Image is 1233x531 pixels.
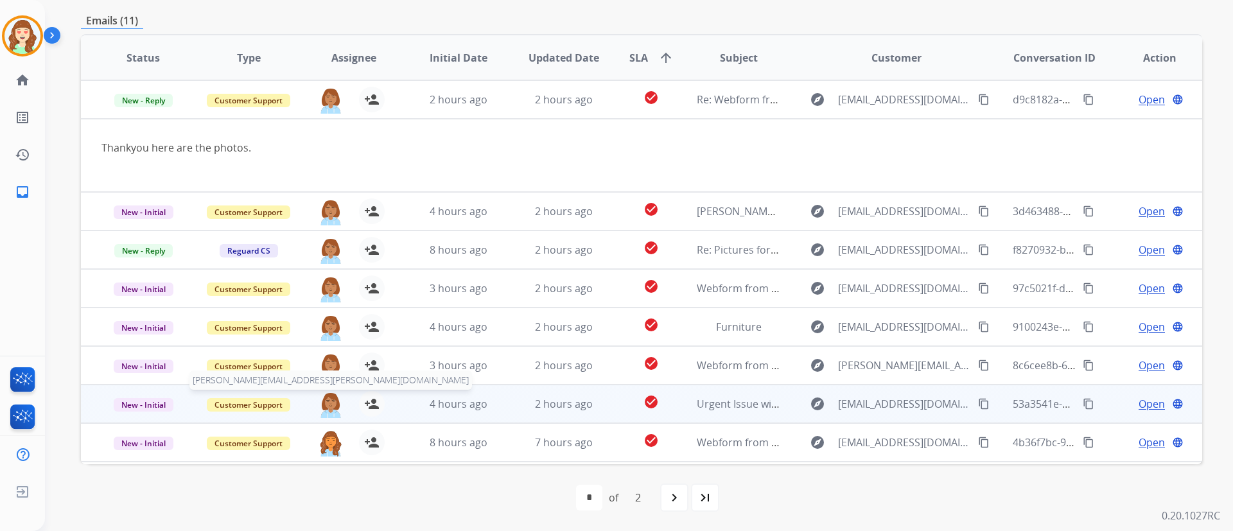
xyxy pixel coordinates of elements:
[364,319,380,335] mat-icon: person_add
[1172,321,1184,333] mat-icon: language
[101,140,972,155] div: Thankyou here are the photos.
[318,430,344,457] img: agent-avatar
[318,353,344,379] img: agent-avatar
[237,50,261,65] span: Type
[318,198,344,225] img: agent-avatar
[1172,244,1184,256] mat-icon: language
[1139,204,1165,219] span: Open
[15,147,30,162] mat-icon: history
[430,320,487,334] span: 4 hours ago
[838,396,970,412] span: [EMAIL_ADDRESS][DOMAIN_NAME]
[1083,94,1094,105] mat-icon: content_copy
[430,50,487,65] span: Initial Date
[364,358,380,373] mat-icon: person_add
[810,204,825,219] mat-icon: explore
[1162,508,1220,523] p: 0.20.1027RC
[643,394,659,410] mat-icon: check_circle
[643,202,659,217] mat-icon: check_circle
[697,92,1005,107] span: Re: Webform from [EMAIL_ADDRESS][DOMAIN_NAME] on [DATE]
[114,360,173,373] span: New - Initial
[609,490,618,505] div: of
[207,398,290,412] span: Customer Support
[331,50,376,65] span: Assignee
[114,94,173,107] span: New - Reply
[697,490,713,505] mat-icon: last_page
[1172,94,1184,105] mat-icon: language
[1013,397,1211,411] span: 53a3541e-e565-4333-997c-6ebae446cb08
[697,435,988,449] span: Webform from [EMAIL_ADDRESS][DOMAIN_NAME] on [DATE]
[15,184,30,200] mat-icon: inbox
[1013,435,1201,449] span: 4b36f7bc-9cbb-4fb9-9a40-fe116d5ff563
[318,275,344,302] img: agent-avatar
[364,92,380,107] mat-icon: person_add
[4,18,40,54] img: avatar
[430,243,487,257] span: 8 hours ago
[364,204,380,219] mat-icon: person_add
[207,94,290,107] span: Customer Support
[810,281,825,296] mat-icon: explore
[629,50,648,65] span: SLA
[207,360,290,373] span: Customer Support
[220,244,278,257] span: Reguard CS
[1083,360,1094,371] mat-icon: content_copy
[1097,35,1202,80] th: Action
[1013,243,1202,257] span: f8270932-b561-4f0e-a527-22fef1ee31b4
[114,205,173,219] span: New - Initial
[1013,358,1207,372] span: 8c6cee8b-63fc-4b19-b70c-d6ca048bca87
[430,435,487,449] span: 8 hours ago
[1013,281,1208,295] span: 97c5021f-d6c3-4d82-a33c-59d368845536
[838,204,970,219] span: [EMAIL_ADDRESS][DOMAIN_NAME]
[114,283,173,296] span: New - Initial
[978,94,990,105] mat-icon: content_copy
[978,437,990,448] mat-icon: content_copy
[1013,320,1215,334] span: 9100243e-768b-41e7-9b8b-be7bb7aeae6b
[978,360,990,371] mat-icon: content_copy
[1139,396,1165,412] span: Open
[643,317,659,333] mat-icon: check_circle
[978,283,990,294] mat-icon: content_copy
[625,485,651,510] div: 2
[978,205,990,217] mat-icon: content_copy
[1172,205,1184,217] mat-icon: language
[535,397,593,411] span: 2 hours ago
[114,321,173,335] span: New - Initial
[1172,360,1184,371] mat-icon: language
[364,281,380,296] mat-icon: person_add
[535,358,593,372] span: 2 hours ago
[1172,398,1184,410] mat-icon: language
[697,281,1103,295] span: Webform from [EMAIL_ADDRESS][DOMAIN_NAME] on [DATE]: Hiboy Order No. 99070
[318,237,344,264] img: agent-avatar
[1139,281,1165,296] span: Open
[535,281,593,295] span: 2 hours ago
[535,243,593,257] span: 2 hours ago
[1139,319,1165,335] span: Open
[318,391,344,417] button: [PERSON_NAME][EMAIL_ADDRESS][PERSON_NAME][DOMAIN_NAME]
[207,321,290,335] span: Customer Support
[697,358,1147,372] span: Webform from [PERSON_NAME][EMAIL_ADDRESS][PERSON_NAME][DOMAIN_NAME] on [DATE]
[810,396,825,412] mat-icon: explore
[430,281,487,295] span: 3 hours ago
[364,435,380,450] mat-icon: person_add
[810,92,825,107] mat-icon: explore
[318,391,344,418] img: agent-avatar
[1013,50,1096,65] span: Conversation ID
[318,87,344,114] img: agent-avatar
[114,398,173,412] span: New - Initial
[838,319,970,335] span: [EMAIL_ADDRESS][DOMAIN_NAME]
[667,490,682,505] mat-icon: navigate_next
[838,92,970,107] span: [EMAIL_ADDRESS][DOMAIN_NAME]
[871,50,922,65] span: Customer
[430,92,487,107] span: 2 hours ago
[207,437,290,450] span: Customer Support
[643,433,659,448] mat-icon: check_circle
[535,204,593,218] span: 2 hours ago
[1172,437,1184,448] mat-icon: language
[838,358,970,373] span: [PERSON_NAME][EMAIL_ADDRESS][PERSON_NAME][DOMAIN_NAME]
[1083,321,1094,333] mat-icon: content_copy
[207,205,290,219] span: Customer Support
[189,370,472,390] span: [PERSON_NAME][EMAIL_ADDRESS][PERSON_NAME][DOMAIN_NAME]
[1013,92,1203,107] span: d9c8182a-1dfa-40c3-9110-a69c3d817f5f
[978,321,990,333] mat-icon: content_copy
[1139,92,1165,107] span: Open
[535,92,593,107] span: 2 hours ago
